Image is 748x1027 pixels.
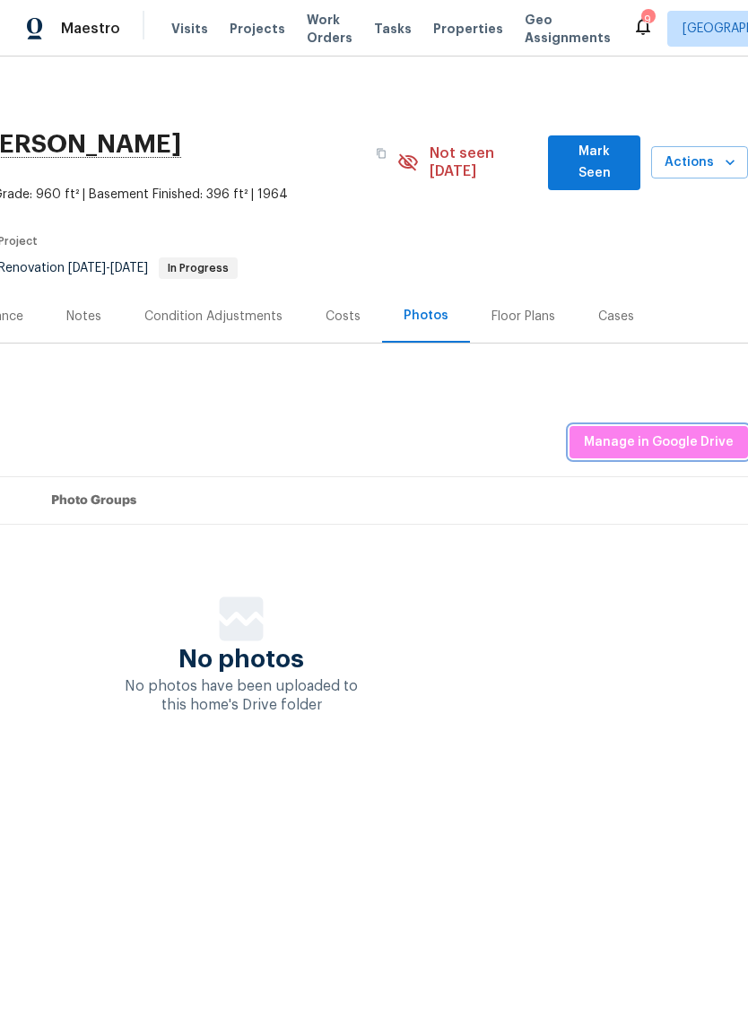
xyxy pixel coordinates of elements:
[641,11,654,29] div: 9
[651,146,748,179] button: Actions
[307,11,352,47] span: Work Orders
[570,426,748,459] button: Manage in Google Drive
[68,262,148,274] span: -
[562,141,626,185] span: Mark Seen
[404,307,448,325] div: Photos
[161,263,236,274] span: In Progress
[178,650,304,668] span: No photos
[525,11,611,47] span: Geo Assignments
[66,308,101,326] div: Notes
[125,679,358,712] span: No photos have been uploaded to this home's Drive folder
[430,144,538,180] span: Not seen [DATE]
[110,262,148,274] span: [DATE]
[665,152,734,174] span: Actions
[230,20,285,38] span: Projects
[68,262,106,274] span: [DATE]
[37,477,748,525] th: Photo Groups
[491,308,555,326] div: Floor Plans
[171,20,208,38] span: Visits
[584,431,734,454] span: Manage in Google Drive
[144,308,283,326] div: Condition Adjustments
[548,135,640,190] button: Mark Seen
[598,308,634,326] div: Cases
[61,20,120,38] span: Maestro
[365,137,397,170] button: Copy Address
[326,308,361,326] div: Costs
